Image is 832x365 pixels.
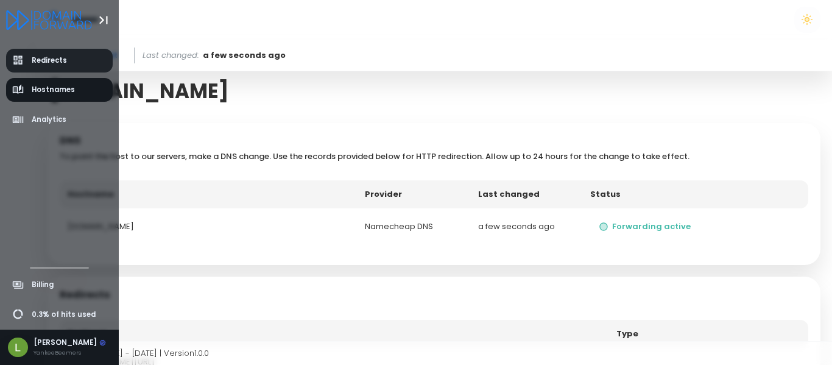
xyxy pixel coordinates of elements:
a: 0.3% of hits used [6,303,113,327]
span: Billing [32,280,54,290]
span: a few seconds ago [203,49,286,62]
button: Toggle Aside [92,9,115,32]
td: a few seconds ago [470,208,582,246]
span: [DOMAIN_NAME] [49,79,229,103]
img: Avatar [8,338,28,358]
span: 0.3% of hits used [32,310,96,320]
a: Billing [6,273,113,297]
button: Forwarding active [590,216,700,238]
th: Last changed [470,180,582,208]
th: Hostname [60,180,357,208]
span: Hostnames [32,85,75,95]
span: Analytics [32,115,66,125]
a: Logo [6,11,92,27]
a: Hostnames [6,78,113,102]
h5: Redirects [60,289,809,301]
th: Status [582,180,808,208]
div: [PERSON_NAME] [33,338,106,349]
h6: To point the host to our servers, make a DNS change. Use the records provided below for HTTP redi... [60,152,809,161]
td: [DOMAIN_NAME] [60,208,357,246]
div: YankeeBeemers [33,349,106,357]
th: Type [608,320,808,348]
span: Copyright © [DATE] - [DATE] | Version 1.0.0 [48,347,209,359]
span: Last changed: [143,49,199,62]
span: Redirects [32,55,67,66]
a: Redirects [6,49,113,73]
th: Provider [357,180,470,208]
th: Redirect [60,320,609,348]
td: Namecheap DNS [357,208,470,246]
a: Analytics [6,108,113,132]
h5: DNS [60,135,809,147]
